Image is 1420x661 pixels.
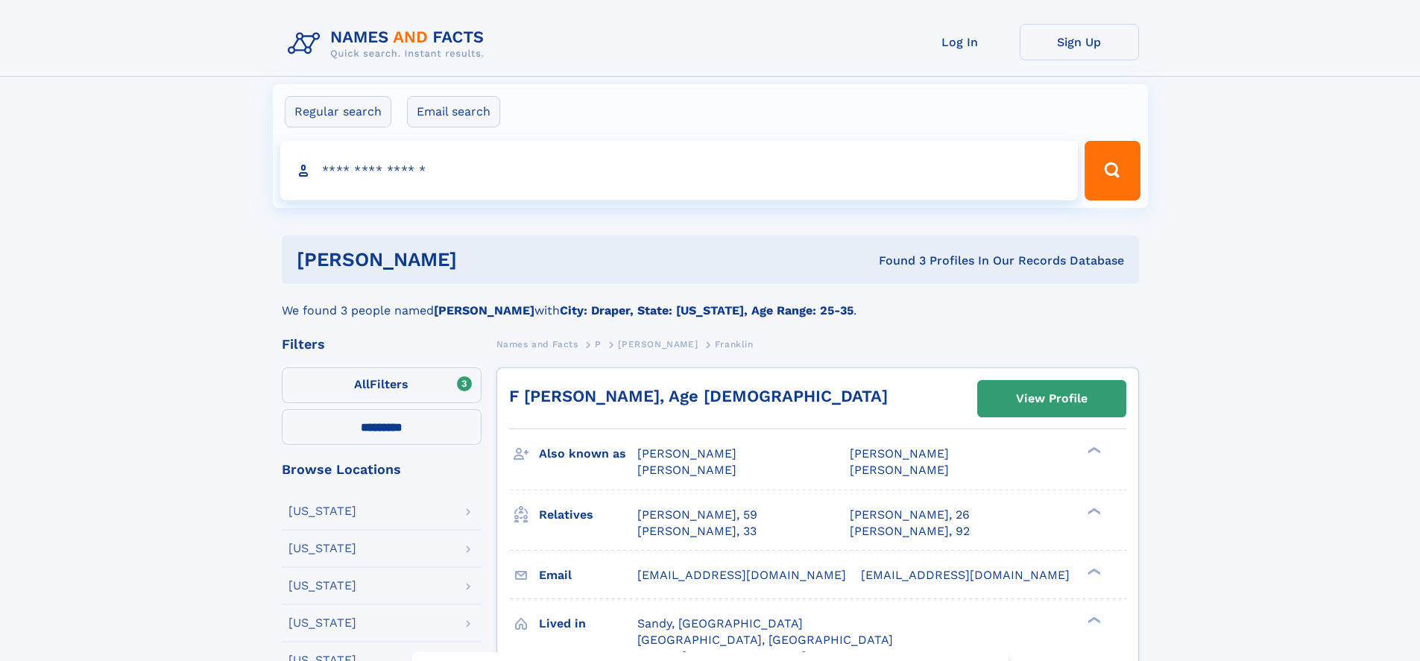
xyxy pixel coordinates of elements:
[1084,615,1102,624] div: ❯
[861,568,1070,582] span: [EMAIL_ADDRESS][DOMAIN_NAME]
[1084,506,1102,516] div: ❯
[978,381,1126,417] a: View Profile
[288,505,356,517] div: [US_STATE]
[280,141,1079,200] input: search input
[637,446,736,461] span: [PERSON_NAME]
[637,507,757,523] a: [PERSON_NAME], 59
[850,463,949,477] span: [PERSON_NAME]
[560,303,853,317] b: City: Draper, State: [US_STATE], Age Range: 25-35
[637,523,757,540] a: [PERSON_NAME], 33
[288,543,356,554] div: [US_STATE]
[1020,24,1139,60] a: Sign Up
[539,563,637,588] h3: Email
[509,387,888,405] a: F [PERSON_NAME], Age [DEMOGRAPHIC_DATA]
[288,617,356,629] div: [US_STATE]
[282,367,482,403] label: Filters
[1016,382,1088,416] div: View Profile
[637,633,893,647] span: [GEOGRAPHIC_DATA], [GEOGRAPHIC_DATA]
[850,523,970,540] a: [PERSON_NAME], 92
[407,96,500,127] label: Email search
[595,339,602,350] span: P
[282,284,1139,320] div: We found 3 people named with .
[434,303,534,317] b: [PERSON_NAME]
[282,463,482,476] div: Browse Locations
[1084,446,1102,455] div: ❯
[1084,566,1102,576] div: ❯
[496,335,578,353] a: Names and Facts
[900,24,1020,60] a: Log In
[539,611,637,636] h3: Lived in
[618,339,698,350] span: [PERSON_NAME]
[618,335,698,353] a: [PERSON_NAME]
[282,24,496,64] img: Logo Names and Facts
[850,507,970,523] a: [PERSON_NAME], 26
[539,502,637,528] h3: Relatives
[282,338,482,351] div: Filters
[637,616,803,630] span: Sandy, [GEOGRAPHIC_DATA]
[288,580,356,592] div: [US_STATE]
[637,463,736,477] span: [PERSON_NAME]
[850,446,949,461] span: [PERSON_NAME]
[715,339,754,350] span: Franklin
[637,568,846,582] span: [EMAIL_ADDRESS][DOMAIN_NAME]
[668,253,1124,269] div: Found 3 Profiles In Our Records Database
[1085,141,1140,200] button: Search Button
[354,377,370,391] span: All
[595,335,602,353] a: P
[539,441,637,467] h3: Also known as
[285,96,391,127] label: Regular search
[297,250,668,269] h1: [PERSON_NAME]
